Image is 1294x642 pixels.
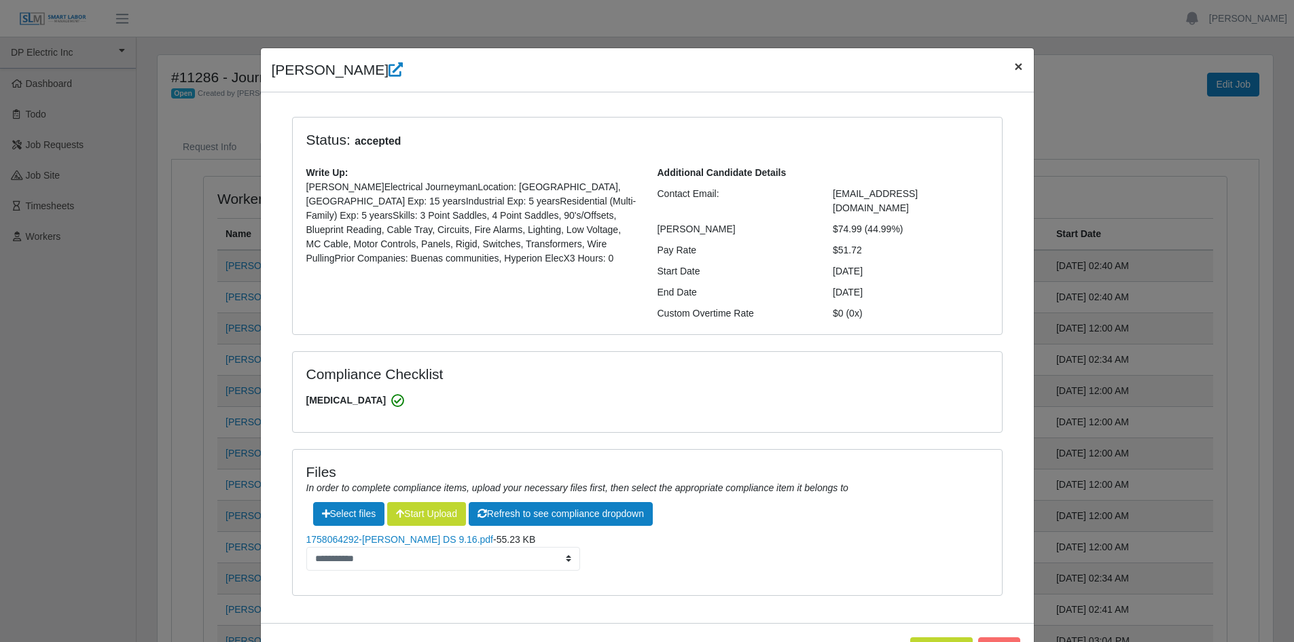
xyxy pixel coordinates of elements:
[306,533,988,571] li: -
[306,167,348,178] b: Write Up:
[823,243,999,257] div: $51.72
[1014,58,1022,74] span: ×
[823,264,999,279] div: [DATE]
[306,131,813,149] h4: Status:
[658,167,787,178] b: Additional Candidate Details
[272,59,403,81] h4: [PERSON_NAME]
[306,482,848,493] i: In order to complete compliance items, upload your necessary files first, then select the appropr...
[833,287,863,298] span: [DATE]
[647,285,823,300] div: End Date
[306,534,494,545] a: 1758064292-[PERSON_NAME] DS 9.16.pdf
[647,222,823,236] div: [PERSON_NAME]
[469,502,653,526] button: Refresh to see compliance dropdown
[306,463,988,480] h4: Files
[647,243,823,257] div: Pay Rate
[647,306,823,321] div: Custom Overtime Rate
[647,187,823,215] div: Contact Email:
[306,365,754,382] h4: Compliance Checklist
[313,502,385,526] span: Select files
[833,188,918,213] span: [EMAIL_ADDRESS][DOMAIN_NAME]
[1003,48,1033,84] button: Close
[823,222,999,236] div: $74.99 (44.99%)
[497,534,536,545] span: 55.23 KB
[351,133,406,149] span: accepted
[306,393,988,408] span: [MEDICAL_DATA]
[647,264,823,279] div: Start Date
[306,180,637,266] p: [PERSON_NAME]Electrical JourneymanLocation: [GEOGRAPHIC_DATA], [GEOGRAPHIC_DATA] Exp: 15 yearsInd...
[833,308,863,319] span: $0 (0x)
[387,502,466,526] button: Start Upload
